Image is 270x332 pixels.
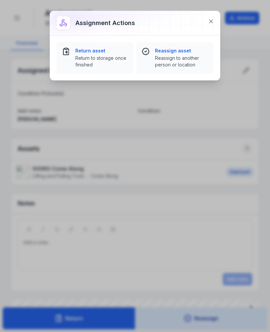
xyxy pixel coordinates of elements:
[57,42,134,73] button: Return assetReturn to storage once finished
[75,47,128,54] strong: Return asset
[75,18,135,28] h3: Assignment actions
[155,55,208,68] span: Reassign to another person or location
[155,47,208,54] strong: Reassign asset
[136,42,213,73] button: Reassign assetReassign to another person or location
[75,55,128,68] span: Return to storage once finished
